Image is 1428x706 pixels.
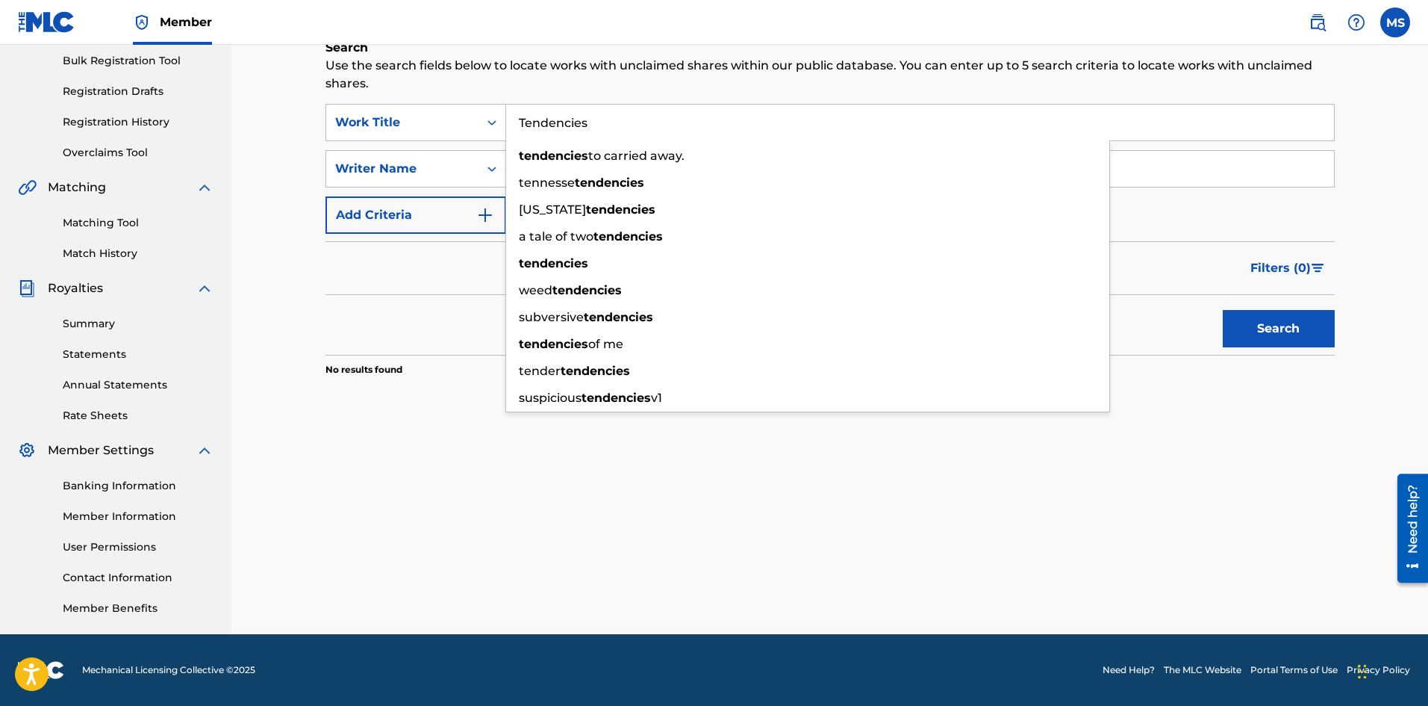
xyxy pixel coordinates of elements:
strong: tendencies [575,176,644,190]
strong: tendencies [519,337,588,351]
button: Search [1223,310,1335,347]
span: of me [588,337,623,351]
img: Matching [18,179,37,196]
h6: Search [325,39,1335,57]
a: Privacy Policy [1347,663,1410,677]
img: filter [1312,264,1324,273]
p: No results found [325,363,402,377]
a: Rate Sheets [63,408,213,424]
span: Royalties [48,279,103,297]
strong: tendencies [593,229,663,244]
span: tennesse [519,176,575,190]
a: Bulk Registration Tool [63,53,213,69]
div: Help [1341,7,1371,37]
img: Royalties [18,279,36,297]
img: Top Rightsholder [133,13,151,31]
a: Public Search [1303,7,1332,37]
img: 9d2ae6d4665cec9f34b9.svg [476,206,494,224]
a: Summary [63,316,213,332]
strong: tendencies [584,310,653,324]
div: Work Title [335,114,470,131]
a: Registration History [63,114,213,130]
strong: tendencies [552,283,622,297]
span: [US_STATE] [519,202,586,217]
img: expand [196,179,213,196]
strong: tendencies [586,202,655,217]
a: Matching Tool [63,215,213,231]
img: search [1309,13,1326,31]
a: Portal Terms of Use [1250,663,1338,677]
button: Add Criteria [325,196,506,234]
div: Writer Name [335,160,470,178]
p: Use the search fields below to locate works with unclaimed shares within our public database. You... [325,57,1335,93]
strong: tendencies [519,256,588,270]
span: Mechanical Licensing Collective © 2025 [82,663,255,677]
span: v1 [651,391,662,405]
a: Statements [63,347,213,362]
div: Drag [1358,649,1367,694]
strong: tendencies [561,364,630,378]
span: weed [519,283,552,297]
a: Contact Information [63,570,213,586]
iframe: Chat Widget [1353,634,1428,706]
span: tender [519,364,561,378]
a: The MLC Website [1164,663,1241,677]
a: Overclaims Tool [63,145,213,161]
a: Match History [63,246,213,261]
form: Search Form [325,104,1335,355]
a: Member Information [63,509,213,524]
iframe: Resource Center [1386,468,1428,589]
span: a tale of two [519,229,593,244]
a: User Permissions [63,539,213,555]
a: Member Benefits [63,601,213,616]
span: Member Settings [48,442,154,459]
span: Matching [48,179,106,196]
img: expand [196,442,213,459]
a: Registration Drafts [63,84,213,99]
span: Filters ( 0 ) [1250,259,1311,277]
strong: tendencies [519,149,588,163]
span: subversive [519,310,584,324]
a: Need Help? [1103,663,1155,677]
button: Filters (0) [1241,250,1335,287]
img: MLC Logo [18,11,75,33]
strong: tendencies [582,391,651,405]
span: to carried away. [588,149,685,163]
span: suspicious [519,391,582,405]
img: logo [18,661,64,679]
img: Member Settings [18,442,36,459]
span: Member [160,13,212,31]
img: expand [196,279,213,297]
a: Banking Information [63,478,213,494]
a: Annual Statements [63,377,213,393]
div: User Menu [1380,7,1410,37]
img: help [1347,13,1365,31]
